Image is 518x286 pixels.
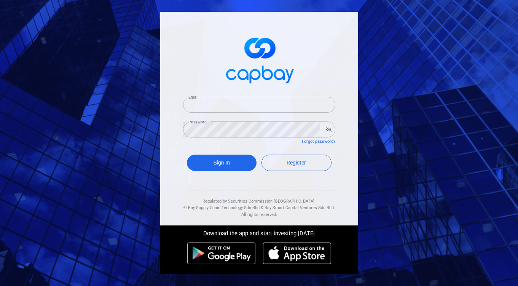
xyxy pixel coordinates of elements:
[221,31,297,88] img: logo
[265,205,335,210] span: Bay Smart Capital Ventures Sdn Bhd.
[187,155,257,171] button: Sign In
[183,205,260,210] span: © Bay Supply Chain Technology Sdn Bhd
[188,119,207,125] label: Password
[261,155,332,171] a: Register
[287,160,306,166] span: Register
[183,190,335,218] div: Regulated by Securities Commission [GEOGRAPHIC_DATA]. & All rights reserved.
[263,242,331,264] img: ios
[188,94,198,100] label: Email
[302,139,335,144] a: Forgot password?
[187,242,256,264] img: android
[155,225,364,238] div: Download the app and start investing [DATE]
